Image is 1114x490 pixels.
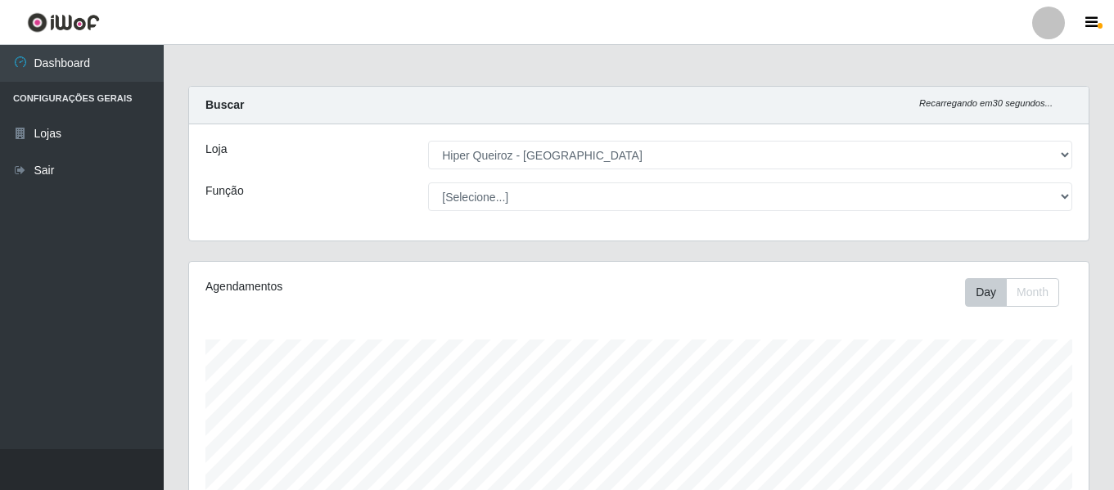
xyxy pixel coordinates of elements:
[27,12,100,33] img: CoreUI Logo
[205,98,244,111] strong: Buscar
[205,182,244,200] label: Função
[965,278,1007,307] button: Day
[1006,278,1059,307] button: Month
[919,98,1053,108] i: Recarregando em 30 segundos...
[965,278,1059,307] div: First group
[965,278,1072,307] div: Toolbar with button groups
[205,278,552,295] div: Agendamentos
[205,141,227,158] label: Loja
